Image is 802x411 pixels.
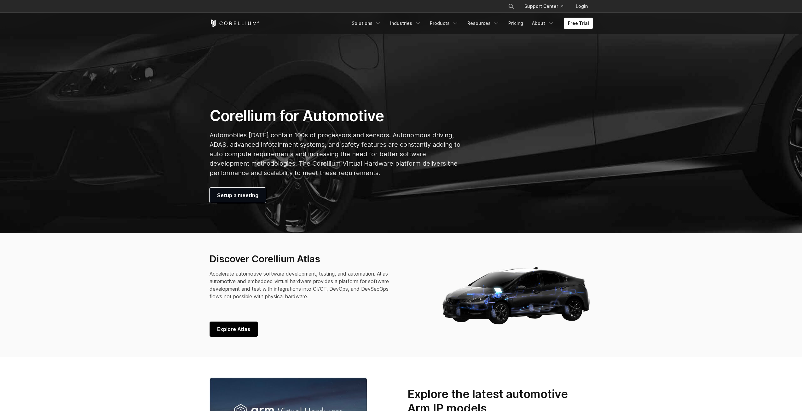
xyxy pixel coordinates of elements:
[210,106,461,125] h1: Corellium for Automotive
[571,1,593,12] a: Login
[500,1,593,12] div: Navigation Menu
[348,18,385,29] a: Solutions
[564,18,593,29] a: Free Trial
[210,253,397,265] h3: Discover Corellium Atlas
[210,322,258,337] a: Explore Atlas
[528,18,558,29] a: About
[210,20,260,27] a: Corellium Home
[464,18,503,29] a: Resources
[217,325,250,333] span: Explore Atlas
[210,270,397,300] p: Accelerate automotive software development, testing, and automation. Atlas automotive and embedde...
[386,18,425,29] a: Industries
[217,191,258,199] span: Setup a meeting
[505,1,517,12] button: Search
[519,1,568,12] a: Support Center
[440,263,592,328] img: Corellium_Hero_Atlas_Header
[348,18,593,29] div: Navigation Menu
[210,130,461,178] p: Automobiles [DATE] contain 100s of processors and sensors. Autonomous driving, ADAS, advanced inf...
[210,188,266,203] a: Setup a meeting
[505,18,527,29] a: Pricing
[426,18,462,29] a: Products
